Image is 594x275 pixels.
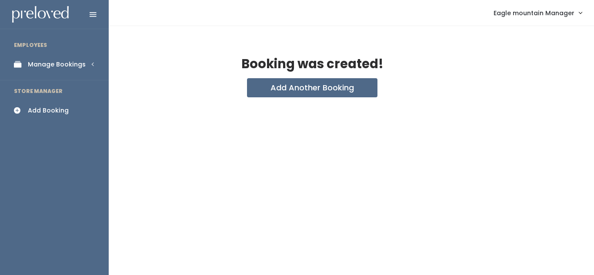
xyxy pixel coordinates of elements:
span: Eagle mountain Manager [494,8,574,18]
button: Add Another Booking [247,78,377,97]
h2: Booking was created! [241,57,384,71]
div: Manage Bookings [28,60,86,69]
img: preloved logo [12,6,69,23]
a: Eagle mountain Manager [485,3,591,22]
div: Add Booking [28,106,69,115]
